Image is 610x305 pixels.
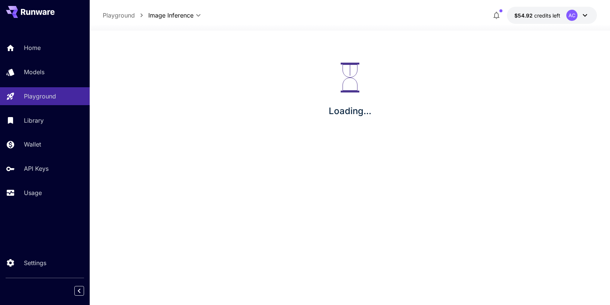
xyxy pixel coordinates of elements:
[24,140,41,149] p: Wallet
[24,164,49,173] p: API Keys
[507,7,597,24] button: $54.92132AC
[24,43,41,52] p: Home
[24,258,46,267] p: Settings
[24,67,44,76] p: Models
[80,284,90,298] div: Collapse sidebar
[103,11,148,20] nav: breadcrumb
[24,116,44,125] p: Library
[514,12,534,19] span: $54.92
[566,10,578,21] div: AC
[103,11,135,20] a: Playground
[24,92,56,101] p: Playground
[329,104,371,118] p: Loading...
[514,12,560,19] div: $54.92132
[74,286,84,296] button: Collapse sidebar
[534,12,560,19] span: credits left
[24,188,42,197] p: Usage
[148,11,193,20] span: Image Inference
